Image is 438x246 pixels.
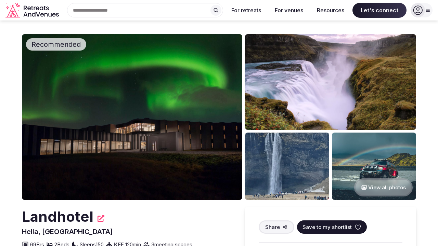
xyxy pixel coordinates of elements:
[22,207,93,227] h2: Landhotel
[269,3,309,18] button: For venues
[332,133,416,200] img: Venue gallery photo
[265,223,280,231] span: Share
[245,133,329,200] img: Venue gallery photo
[354,178,413,196] button: View all photos
[302,223,352,231] span: Save to my shortlist
[22,34,242,200] img: Venue cover photo
[226,3,267,18] button: For retreats
[259,220,294,234] button: Share
[29,40,83,49] span: Recommended
[26,38,86,51] div: Recommended
[5,3,60,18] svg: Retreats and Venues company logo
[297,220,367,234] button: Save to my shortlist
[245,34,416,130] img: Venue gallery photo
[22,228,113,236] span: Hella, [GEOGRAPHIC_DATA]
[5,3,60,18] a: Visit the homepage
[352,3,407,18] span: Let's connect
[311,3,350,18] button: Resources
